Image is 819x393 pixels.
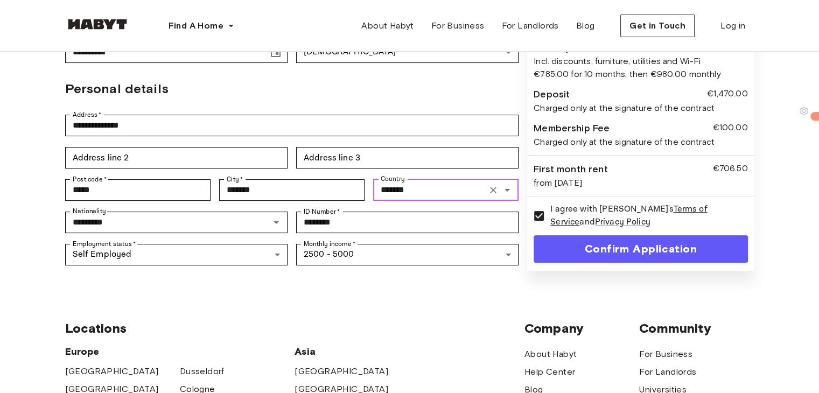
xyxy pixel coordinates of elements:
span: About Habyt [361,19,414,32]
span: For Business [431,19,485,32]
span: Log in [720,19,745,32]
div: Self Employed [65,244,288,265]
div: Charged only at the signature of the contract [534,102,747,115]
label: Nationality [73,207,106,216]
a: Dusseldorf [180,365,225,378]
span: I agree with [PERSON_NAME]'s and [550,203,739,229]
button: Open [269,215,284,230]
img: Habyt [65,19,130,30]
a: Help Center [524,366,575,378]
label: Country [381,174,404,184]
label: ID Number [304,207,340,216]
div: Incl. discounts, furniture, utilities and Wi-Fi [534,55,747,68]
div: 2500 - 5000 [296,244,519,265]
span: Locations [65,320,524,336]
a: [GEOGRAPHIC_DATA] [65,365,159,378]
span: Find A Home [169,19,223,32]
button: Confirm Application [534,235,747,263]
a: For Business [639,348,692,361]
span: Europe [65,345,295,358]
div: [DEMOGRAPHIC_DATA] [296,41,519,63]
label: Monthly income [304,239,355,249]
div: Deposit [534,87,570,102]
a: [GEOGRAPHIC_DATA] [295,365,388,378]
a: About Habyt [353,15,422,37]
a: For Business [423,15,493,37]
button: Open [500,183,515,198]
span: Get in Touch [629,19,685,32]
label: Employment status [73,239,136,249]
div: €785.00 for 10 months, then €980.00 monthly [534,68,747,81]
a: About Habyt [524,348,577,361]
a: Blog [568,15,604,37]
span: Asia [295,345,409,358]
div: €100.00 [712,121,747,136]
a: For Landlords [639,366,696,378]
div: Charged only at the signature of the contract [534,136,747,149]
div: €706.50 [712,162,747,177]
button: Clear [486,183,501,198]
label: Post code [73,174,107,184]
a: For Landlords [493,15,567,37]
a: Log in [712,15,754,37]
span: Community [639,320,754,336]
span: Company [524,320,639,336]
button: Find A Home [160,15,243,37]
a: Terms of Service [550,203,707,228]
label: City [227,174,243,184]
button: Choose date, selected date is Jan 6, 1998 [265,41,286,63]
span: For Landlords [501,19,558,32]
span: Blog [576,19,595,32]
div: €1,470.00 [707,87,747,102]
a: Privacy Policy [595,216,650,228]
div: First month rent [534,162,607,177]
h2: Personal details [65,79,519,99]
button: Get in Touch [620,15,695,37]
div: Membership Fee [534,121,610,136]
div: from [DATE] [534,177,747,190]
label: Address [73,110,102,120]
